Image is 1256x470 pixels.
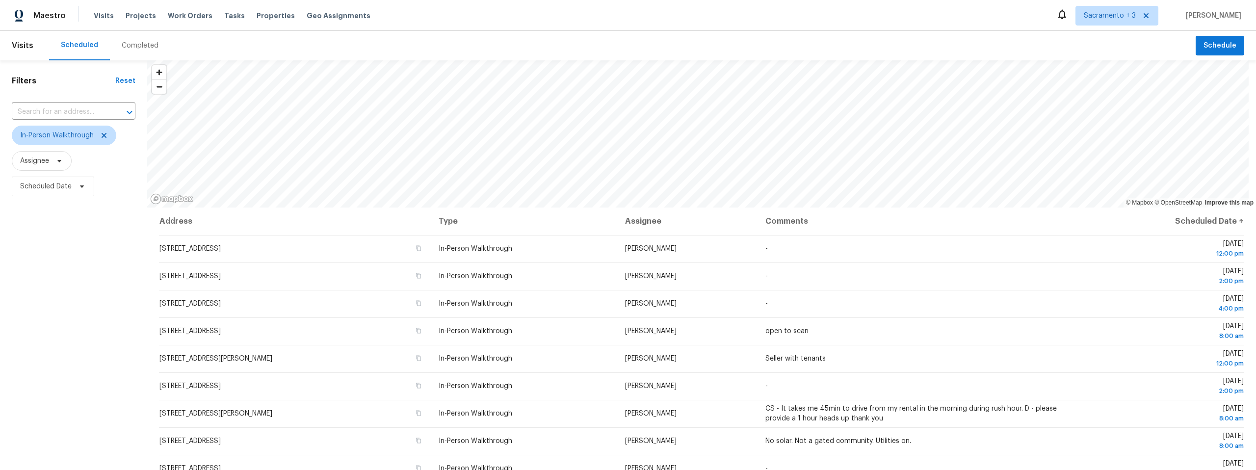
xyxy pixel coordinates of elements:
button: Schedule [1196,36,1244,56]
a: OpenStreetMap [1154,199,1202,206]
th: Address [159,208,431,235]
span: [PERSON_NAME] [1182,11,1241,21]
span: [DATE] [1091,240,1244,259]
span: [DATE] [1091,268,1244,286]
span: In-Person Walkthrough [20,131,94,140]
span: Visits [94,11,114,21]
div: 8:00 am [1091,441,1244,451]
span: Properties [257,11,295,21]
div: Reset [115,76,135,86]
div: 2:00 pm [1091,386,1244,396]
div: 8:00 am [1091,331,1244,341]
span: No solar. Not a gated community. Utilities on. [765,438,911,444]
span: [STREET_ADDRESS] [159,273,221,280]
div: Completed [122,41,158,51]
span: Geo Assignments [307,11,370,21]
span: In-Person Walkthrough [439,273,512,280]
span: - [765,383,768,390]
button: Copy Address [414,381,423,390]
span: [STREET_ADDRESS] [159,300,221,307]
div: 12:00 pm [1091,359,1244,368]
span: [DATE] [1091,378,1244,396]
span: Seller with tenants [765,355,826,362]
th: Assignee [617,208,758,235]
div: 12:00 pm [1091,249,1244,259]
span: [STREET_ADDRESS] [159,383,221,390]
span: [PERSON_NAME] [625,300,677,307]
button: Copy Address [414,271,423,280]
div: 8:00 am [1091,414,1244,423]
canvas: Map [147,60,1249,208]
span: Tasks [224,12,245,19]
span: CS - It takes me 45min to drive from my rental in the morning during rush hour. D - please provid... [765,405,1057,422]
span: [STREET_ADDRESS][PERSON_NAME] [159,355,272,362]
span: [DATE] [1091,295,1244,313]
a: Improve this map [1205,199,1254,206]
span: [STREET_ADDRESS] [159,438,221,444]
span: Visits [12,35,33,56]
span: - [765,273,768,280]
span: In-Person Walkthrough [439,245,512,252]
h1: Filters [12,76,115,86]
span: In-Person Walkthrough [439,300,512,307]
span: [PERSON_NAME] [625,328,677,335]
button: Zoom out [152,79,166,94]
th: Type [431,208,617,235]
div: Scheduled [61,40,98,50]
span: Zoom out [152,80,166,94]
span: open to scan [765,328,809,335]
span: [DATE] [1091,433,1244,451]
button: Copy Address [414,244,423,253]
span: [STREET_ADDRESS] [159,328,221,335]
span: [DATE] [1091,405,1244,423]
span: In-Person Walkthrough [439,328,512,335]
span: In-Person Walkthrough [439,438,512,444]
button: Copy Address [414,409,423,418]
button: Open [123,105,136,119]
span: Sacramento + 3 [1084,11,1136,21]
span: [PERSON_NAME] [625,383,677,390]
span: [PERSON_NAME] [625,410,677,417]
button: Copy Address [414,354,423,363]
span: Work Orders [168,11,212,21]
span: [STREET_ADDRESS][PERSON_NAME] [159,410,272,417]
span: Projects [126,11,156,21]
th: Comments [758,208,1083,235]
a: Mapbox homepage [150,193,193,205]
span: [DATE] [1091,350,1244,368]
span: In-Person Walkthrough [439,383,512,390]
span: Schedule [1204,40,1236,52]
span: - [765,300,768,307]
input: Search for an address... [12,104,108,120]
button: Copy Address [414,299,423,308]
span: In-Person Walkthrough [439,355,512,362]
div: 4:00 pm [1091,304,1244,313]
span: [PERSON_NAME] [625,273,677,280]
span: [PERSON_NAME] [625,245,677,252]
button: Copy Address [414,436,423,445]
span: [STREET_ADDRESS] [159,245,221,252]
th: Scheduled Date ↑ [1083,208,1244,235]
span: [PERSON_NAME] [625,355,677,362]
a: Mapbox [1126,199,1153,206]
span: In-Person Walkthrough [439,410,512,417]
button: Copy Address [414,326,423,335]
span: Assignee [20,156,49,166]
button: Zoom in [152,65,166,79]
div: 2:00 pm [1091,276,1244,286]
span: Scheduled Date [20,182,72,191]
span: Maestro [33,11,66,21]
span: - [765,245,768,252]
span: [PERSON_NAME] [625,438,677,444]
span: [DATE] [1091,323,1244,341]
